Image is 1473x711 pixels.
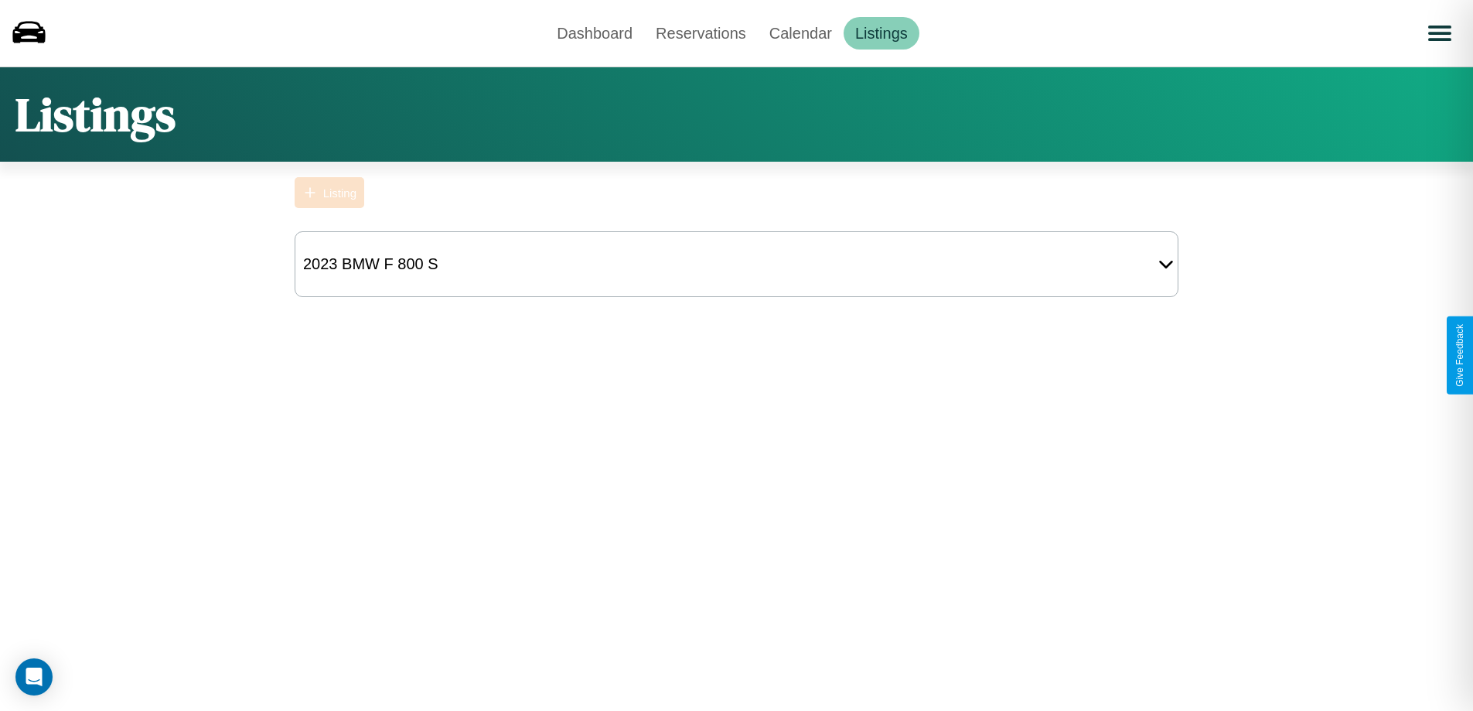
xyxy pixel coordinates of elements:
[1454,324,1465,387] div: Give Feedback
[295,248,446,281] div: 2023 BMW F 800 S
[15,658,53,696] div: Open Intercom Messenger
[545,17,644,50] a: Dashboard
[844,17,919,50] a: Listings
[644,17,758,50] a: Reservations
[323,186,356,200] div: Listing
[758,17,844,50] a: Calendar
[295,177,364,208] button: Listing
[15,83,176,146] h1: Listings
[1418,12,1461,55] button: Open menu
